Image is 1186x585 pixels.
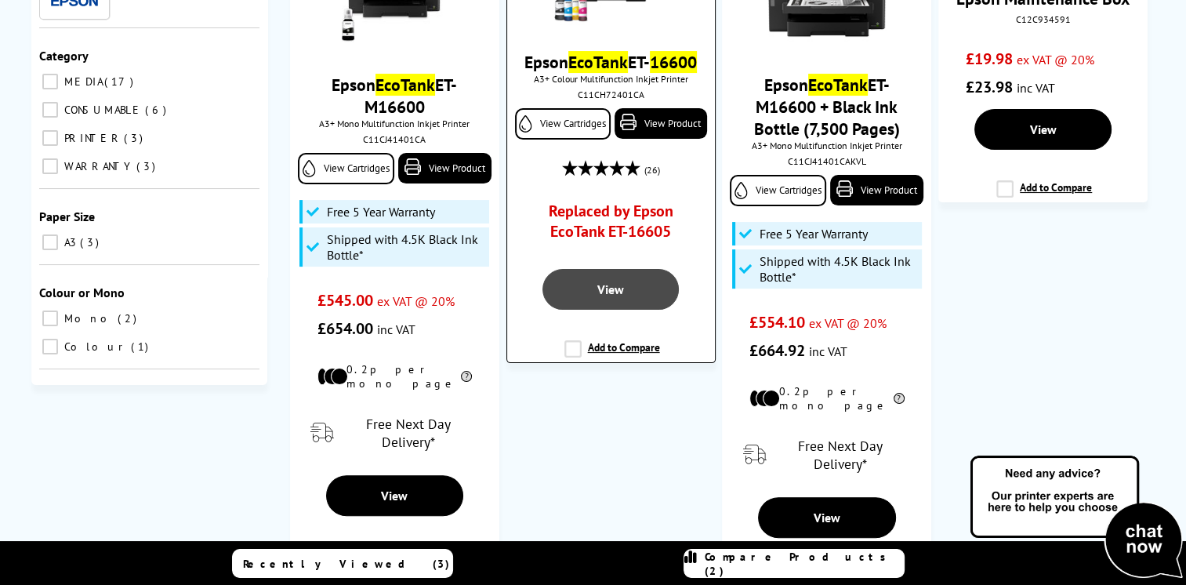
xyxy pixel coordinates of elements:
span: inc VAT [1017,80,1055,96]
a: View [974,109,1112,150]
input: MEDIA 17 [42,74,58,89]
a: Compare Products (2) [684,549,905,578]
li: 0.2p per mono page [317,362,473,391]
input: WARRANTY 3 [42,158,58,174]
span: 1 [131,340,152,354]
span: 2 [118,311,140,325]
span: £654.00 [317,318,373,339]
mark: EcoTank [808,74,868,96]
a: EpsonEcoTankET-M16600 + Black Ink Bottle (7,500 Pages) [754,74,900,140]
span: A3 [60,235,78,249]
span: Shipped with 4.5K Black Ink Bottle* [760,253,918,285]
label: Add to Compare [564,340,660,370]
input: PRINTER 3 [42,130,58,146]
a: View Cartridges [515,108,611,140]
span: View [814,510,840,525]
span: 3 [136,159,159,173]
input: CONSUMABLE 6 [42,102,58,118]
span: Recently Viewed (3) [243,557,450,571]
span: Free Next Day Delivery* [770,437,911,473]
div: C11CJ41401CAKVL [734,155,919,167]
div: C11CH72401CA [519,89,703,100]
span: Paper Size [39,209,95,224]
span: £664.92 [749,340,805,361]
span: 17 [104,74,137,89]
div: modal_delivery [298,402,491,463]
span: A3+ Mono Multifunction Inkjet Printer [298,118,491,129]
a: View [326,475,463,516]
span: £23.98 [966,77,1013,97]
span: inc VAT [809,343,847,359]
label: Add to Compare [996,180,1092,210]
span: inc VAT [377,322,415,337]
span: (26) [644,155,660,185]
span: ex VAT @ 20% [377,293,455,309]
span: 6 [145,103,170,117]
span: 3 [80,235,103,249]
div: modal_delivery [730,424,923,485]
div: C12C934591 [950,13,1136,25]
span: View [597,282,624,297]
mark: EcoTank [568,51,628,73]
a: Recently Viewed (3) [232,549,453,578]
span: ex VAT @ 20% [809,315,887,331]
span: ex VAT @ 20% [1017,52,1094,67]
span: A3+ Mono Multifunction Inkjet Printer [730,140,923,151]
span: £19.98 [966,49,1013,69]
a: View [758,497,895,538]
span: £545.00 [317,290,373,311]
span: MEDIA [60,74,103,89]
a: View Product [398,153,491,183]
span: View [381,488,408,503]
li: 0.2p per mono page [749,384,905,412]
mark: 16600 [650,51,697,73]
span: Free Next Day Delivery* [338,415,479,451]
span: Shipped with 4.5K Black Ink Bottle* [327,231,485,263]
div: C11CJ41401CA [302,133,488,145]
input: A3 3 [42,234,58,250]
a: View Product [830,175,923,205]
a: EpsonEcoTankET-M16600 [332,74,457,118]
a: EpsonEcoTankET-16600 [524,51,697,73]
span: WARRANTY [60,159,135,173]
span: £554.10 [749,312,805,332]
img: Open Live Chat window [967,453,1186,582]
span: View [1030,122,1057,137]
span: Colour [60,340,129,354]
a: View Product [615,108,707,139]
span: Compare Products (2) [705,550,904,578]
span: 3 [124,131,147,145]
input: Colour 1 [42,339,58,354]
span: Free 5 Year Warranty [327,204,435,220]
span: Mono [60,311,116,325]
span: Free 5 Year Warranty [760,226,868,242]
a: Replaced by Epson EcoTank ET-16605 [534,201,687,249]
span: Colour or Mono [39,285,125,300]
input: Mono 2 [42,311,58,326]
a: View [542,269,679,310]
a: View Cartridges [730,175,826,206]
span: Category [39,48,89,64]
span: A3+ Colour Multifunction Inkjet Printer [515,73,707,85]
mark: EcoTank [375,74,435,96]
span: CONSUMABLE [60,103,143,117]
span: PRINTER [60,131,122,145]
a: View Cartridges [298,153,394,184]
